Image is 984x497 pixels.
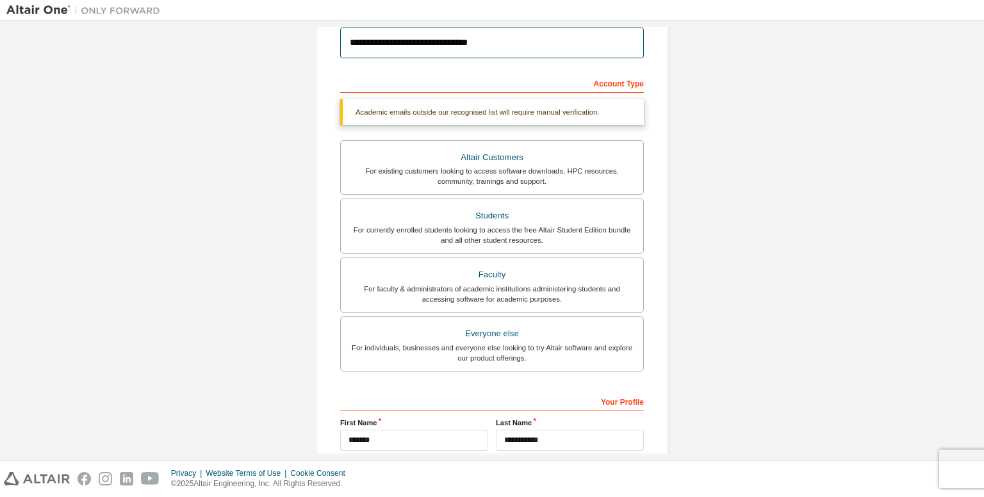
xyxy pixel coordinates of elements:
[340,99,644,125] div: Academic emails outside our recognised list will require manual verification.
[4,472,70,485] img: altair_logo.svg
[348,149,635,167] div: Altair Customers
[206,468,290,478] div: Website Terms of Use
[496,418,644,428] label: Last Name
[78,472,91,485] img: facebook.svg
[171,478,353,489] p: © 2025 Altair Engineering, Inc. All Rights Reserved.
[340,418,488,428] label: First Name
[348,166,635,186] div: For existing customers looking to access software downloads, HPC resources, community, trainings ...
[141,472,160,485] img: youtube.svg
[348,343,635,363] div: For individuals, businesses and everyone else looking to try Altair software and explore our prod...
[348,225,635,245] div: For currently enrolled students looking to access the free Altair Student Edition bundle and all ...
[6,4,167,17] img: Altair One
[348,266,635,284] div: Faculty
[348,284,635,304] div: For faculty & administrators of academic institutions administering students and accessing softwa...
[348,207,635,225] div: Students
[99,472,112,485] img: instagram.svg
[120,472,133,485] img: linkedin.svg
[348,325,635,343] div: Everyone else
[340,72,644,93] div: Account Type
[340,391,644,411] div: Your Profile
[171,468,206,478] div: Privacy
[290,468,352,478] div: Cookie Consent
